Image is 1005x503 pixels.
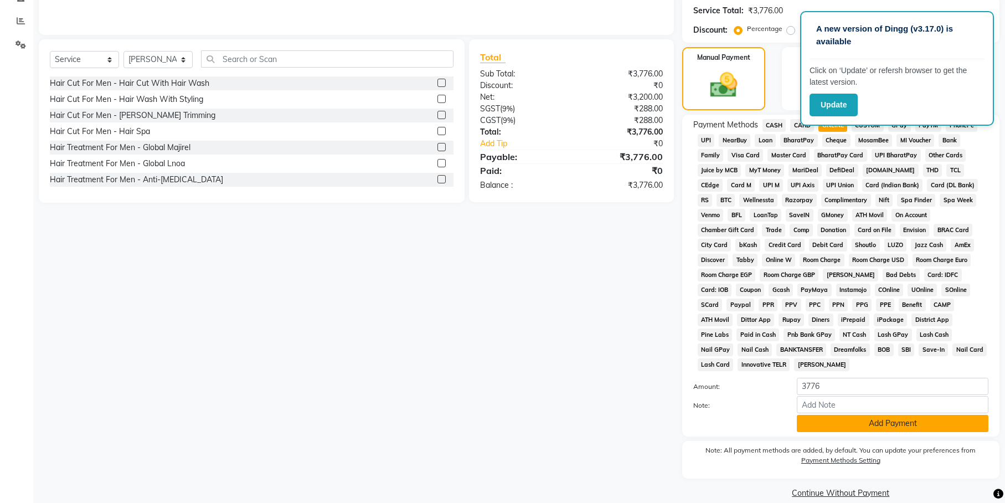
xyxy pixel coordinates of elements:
span: Room Charge USD [849,254,908,266]
div: Hair Cut For Men - [PERSON_NAME] Trimming [50,110,215,121]
span: Save-In [919,343,948,356]
span: 9% [502,104,513,113]
input: Amount [797,378,988,395]
label: Note: All payment methods are added, by default. You can update your preferences from [693,445,988,470]
span: bKash [735,239,760,251]
span: NearBuy [719,134,750,147]
span: Card on File [854,224,895,237]
a: Continue Without Payment [684,487,997,499]
span: Trade [762,224,785,237]
span: Other Cards [925,149,966,162]
div: ₹3,776.00 [571,150,671,163]
span: Payment Methods [693,119,758,131]
div: Hair Treatment For Men - Anti-[MEDICAL_DATA] [50,174,223,186]
span: MariDeal [788,164,822,177]
span: PayMaya [797,284,832,296]
span: UPI BharatPay [872,149,921,162]
div: Discount: [472,80,571,91]
span: ATH Movil [852,209,888,222]
span: UPI Union [823,179,858,192]
span: MI Voucher [896,134,934,147]
span: Paid in Cash [736,329,779,341]
span: Pine Labs [698,329,733,341]
label: Payment Methods Setting [801,455,880,465]
p: Click on ‘Update’ or refersh browser to get the latest version. [810,65,985,88]
div: Hair Cut For Men - Hair Wash With Styling [50,94,203,105]
label: Amount: [685,382,789,392]
span: Innovative TELR [738,358,790,371]
span: UPI [698,134,715,147]
div: ₹3,776.00 [748,5,783,17]
span: Master Card [767,149,810,162]
span: BFL [728,209,745,222]
span: Envision [900,224,930,237]
span: District App [911,314,952,326]
span: Nift [875,194,893,207]
span: CASH [762,119,786,132]
span: Loan [755,134,776,147]
span: Razorpay [782,194,817,207]
span: Visa Card [728,149,763,162]
span: CEdge [698,179,723,192]
span: TCL [946,164,964,177]
input: Add Note [797,396,988,413]
span: Comp [790,224,813,237]
span: Venmo [698,209,724,222]
span: Shoutlo [852,239,880,251]
div: Hair Treatment For Men - Global Lnoa [50,158,185,170]
span: SBI [898,343,915,356]
span: Card M [727,179,755,192]
span: RS [698,194,713,207]
div: ₹3,776.00 [571,68,671,80]
span: On Account [891,209,930,222]
div: Hair Treatment For Men - Global Majirel [50,142,190,153]
div: ₹0 [571,80,671,91]
span: Dreamfolks [831,343,870,356]
span: iPrepaid [838,314,869,326]
a: Add Tip [472,138,588,150]
span: Total [480,52,506,63]
span: PPC [806,299,824,311]
div: Hair Cut For Men - Hair Cut With Hair Wash [50,78,209,89]
div: ( ) [472,115,571,126]
span: Bank [939,134,960,147]
div: Balance : [472,179,571,191]
span: BharatPay Card [814,149,867,162]
span: Card: IDFC [924,269,962,281]
span: CGST [480,115,501,125]
span: Nail Card [952,343,987,356]
span: Spa Week [940,194,976,207]
span: Card (DL Bank) [927,179,978,192]
span: BTC [717,194,735,207]
span: Paypal [726,299,754,311]
div: ₹0 [588,138,671,150]
div: Service Total: [693,5,744,17]
span: Wellnessta [739,194,777,207]
span: Donation [817,224,850,237]
span: Jazz Cash [911,239,946,251]
span: UOnline [908,284,937,296]
span: Cheque [822,134,851,147]
span: Spa Finder [897,194,935,207]
span: iPackage [874,314,908,326]
input: Search or Scan [201,50,453,68]
span: City Card [698,239,731,251]
span: PPE [876,299,894,311]
span: Lash Card [698,358,734,371]
span: Instamojo [836,284,870,296]
span: Nail GPay [698,343,734,356]
label: Fixed [800,24,816,34]
div: Hair Cut For Men - Hair Spa [50,126,150,137]
span: BharatPay [780,134,818,147]
span: Benefit [899,299,926,311]
div: Payable: [472,150,571,163]
img: _cash.svg [702,69,746,101]
span: DefiDeal [826,164,858,177]
div: ₹288.00 [571,103,671,115]
div: ₹3,776.00 [571,179,671,191]
span: UPI Axis [787,179,818,192]
span: UPI M [759,179,783,192]
span: [DOMAIN_NAME] [863,164,919,177]
div: ₹0 [571,164,671,177]
span: SGST [480,104,500,114]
